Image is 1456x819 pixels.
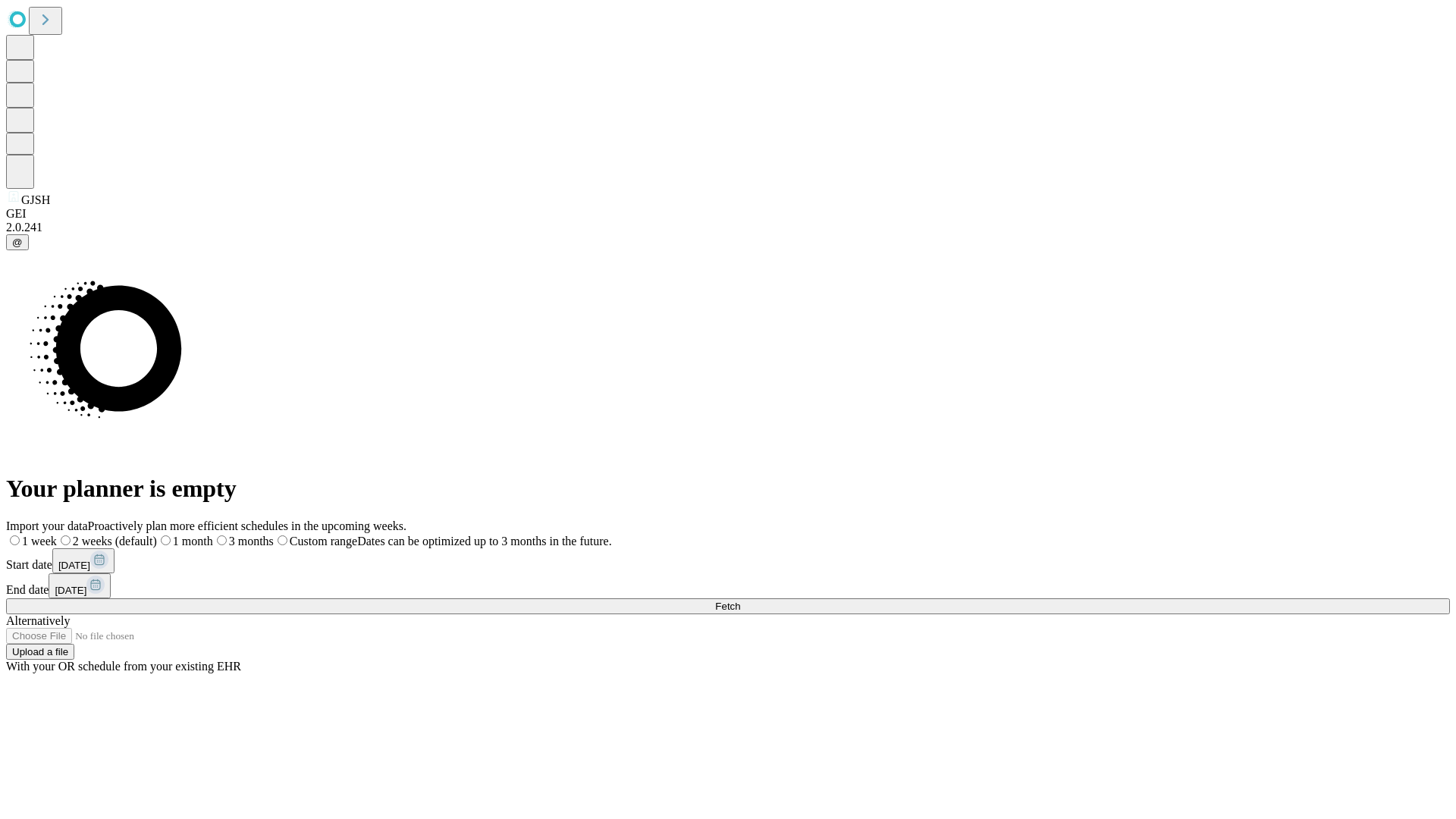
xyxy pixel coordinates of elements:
span: [DATE] [58,560,90,571]
span: Custom range [290,535,357,548]
div: Start date [6,548,1450,573]
span: 1 month [173,535,213,548]
button: @ [6,234,29,250]
div: GEI [6,207,1450,221]
input: 2 weeks (default) [61,535,71,545]
div: 2.0.241 [6,221,1450,234]
span: [DATE] [55,585,86,596]
button: Fetch [6,598,1450,614]
span: Alternatively [6,614,70,627]
span: 3 months [229,535,274,548]
span: Dates can be optimized up to 3 months in the future. [357,535,611,548]
input: 1 month [161,535,171,545]
span: @ [12,237,23,248]
span: 2 weeks (default) [73,535,157,548]
span: Fetch [715,601,740,612]
h1: Your planner is empty [6,475,1450,503]
span: Proactively plan more efficient schedules in the upcoming weeks. [88,519,406,532]
span: GJSH [21,193,50,206]
span: Import your data [6,519,88,532]
button: Upload a file [6,644,74,660]
span: 1 week [22,535,57,548]
span: With your OR schedule from your existing EHR [6,660,241,673]
input: 3 months [217,535,227,545]
button: [DATE] [49,573,111,598]
div: End date [6,573,1450,598]
input: Custom rangeDates can be optimized up to 3 months in the future. [278,535,287,545]
button: [DATE] [52,548,115,573]
input: 1 week [10,535,20,545]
